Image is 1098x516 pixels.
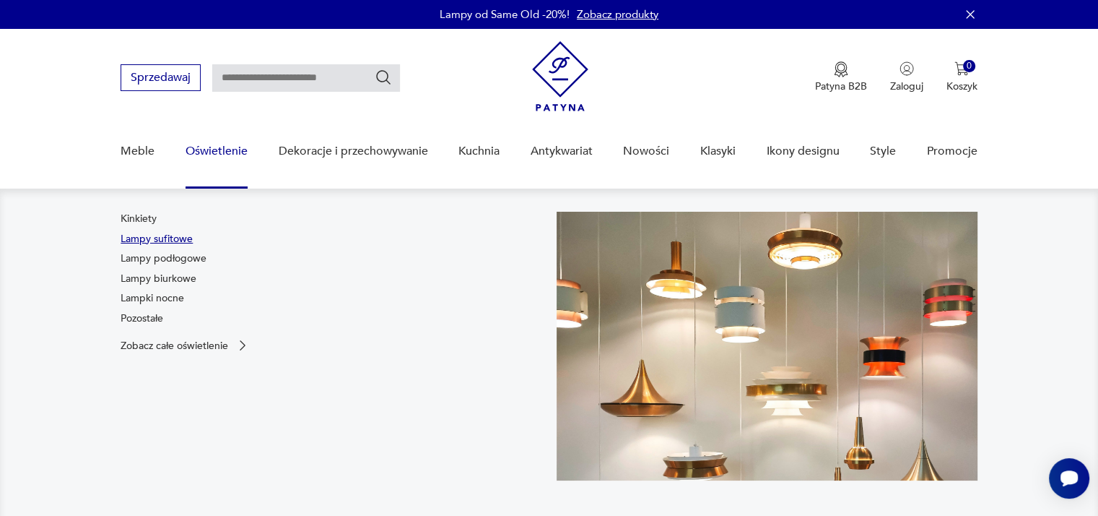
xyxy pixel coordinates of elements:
a: Style [870,124,896,179]
img: a9d990cd2508053be832d7f2d4ba3cb1.jpg [557,212,977,481]
a: Sprzedawaj [121,74,201,84]
a: Klasyki [700,124,736,179]
button: Patyna B2B [815,61,867,93]
a: Nowości [623,124,669,179]
img: Patyna - sklep z meblami i dekoracjami vintage [532,41,588,111]
a: Lampy biurkowe [121,272,196,286]
p: Patyna B2B [815,79,867,93]
iframe: Smartsupp widget button [1049,458,1089,499]
a: Promocje [927,124,977,179]
p: Lampy od Same Old -20%! [440,7,570,22]
a: Lampki nocne [121,291,184,306]
a: Kuchnia [458,124,500,179]
a: Zobacz produkty [577,7,658,22]
a: Meble [121,124,154,179]
p: Zaloguj [890,79,923,93]
a: Antykwariat [531,124,593,179]
img: Ikona koszyka [954,61,969,76]
a: Oświetlenie [186,124,248,179]
img: Ikonka użytkownika [899,61,914,76]
a: Kinkiety [121,212,157,226]
button: Szukaj [375,69,392,86]
a: Ikona medaluPatyna B2B [815,61,867,93]
button: Sprzedawaj [121,64,201,91]
img: Ikona medalu [834,61,848,77]
p: Koszyk [946,79,977,93]
p: Zobacz całe oświetlenie [121,341,228,351]
a: Ikony designu [766,124,839,179]
a: Pozostałe [121,311,163,326]
button: Zaloguj [890,61,923,93]
div: 0 [963,60,975,72]
a: Dekoracje i przechowywanie [278,124,427,179]
a: Lampy podłogowe [121,251,206,266]
button: 0Koszyk [946,61,977,93]
a: Lampy sufitowe [121,232,193,246]
a: Zobacz całe oświetlenie [121,338,250,353]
